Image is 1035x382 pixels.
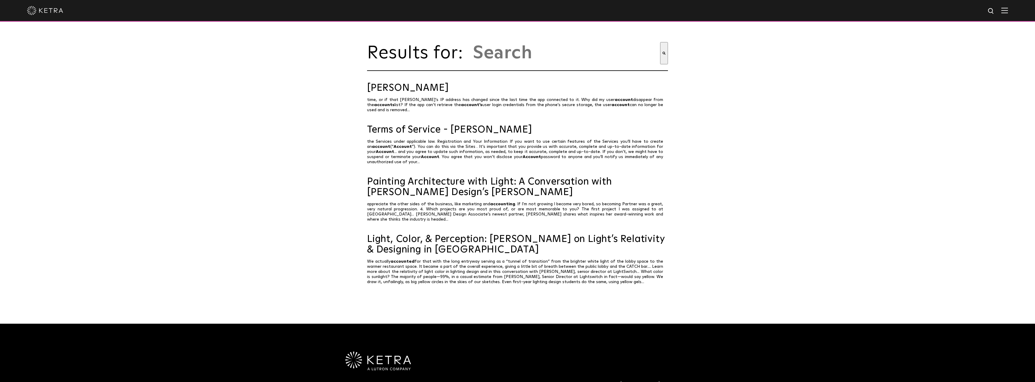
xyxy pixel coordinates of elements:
[345,352,411,370] img: Ketra-aLutronCo_White_RGB
[372,145,390,149] span: account
[367,125,668,135] a: Terms of Service - [PERSON_NAME]
[367,83,668,93] a: [PERSON_NAME]
[611,103,630,107] span: account
[367,97,668,113] p: time, or if that [PERSON_NAME]’s IP address has changed since the last time the app connected to ...
[367,259,668,285] p: We actually for that with the long entryway serving as a “tunnel of transition” from the brighter...
[660,42,668,64] button: Search
[367,44,469,62] span: Results for:
[27,6,63,15] img: ketra-logo-2019-white
[367,202,668,222] p: appreciate the other sides of the business, like marketing and . If I'm not growing I become very...
[367,139,668,165] p: the Services under applicable law. Registration and Your Information If you want to use certain f...
[523,155,541,159] span: Account
[391,259,415,264] span: accounted
[367,177,668,198] a: Painting Architecture with Light: A Conversation with [PERSON_NAME] Design’s [PERSON_NAME]
[376,150,394,154] span: Account
[374,103,394,107] span: accounts
[421,155,439,159] span: Account
[490,202,515,206] span: accounting
[1001,8,1008,13] img: Hamburger%20Nav.svg
[394,145,412,149] span: Account
[987,8,995,15] img: search icon
[461,103,482,107] span: account’s
[367,234,668,255] a: Light, Color, & Perception: [PERSON_NAME] on Light’s Relativity & Designing in [GEOGRAPHIC_DATA]
[615,98,633,102] span: account
[472,42,660,64] input: This is a search field with an auto-suggest feature attached.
